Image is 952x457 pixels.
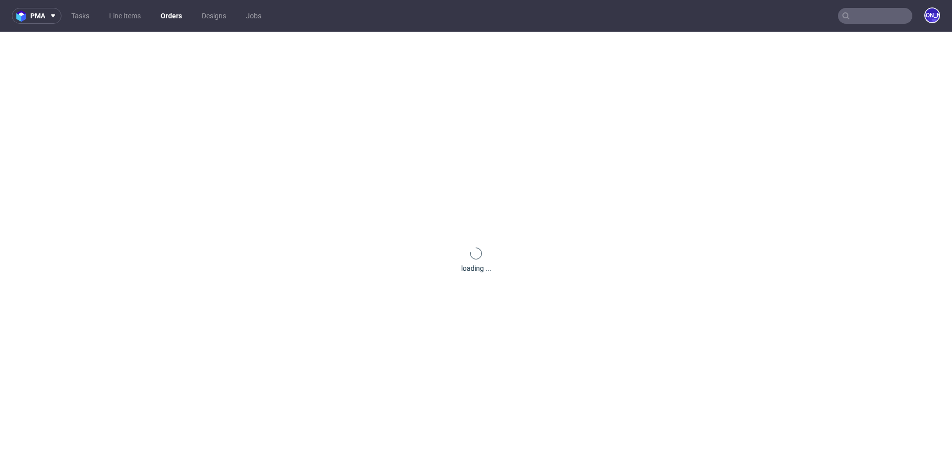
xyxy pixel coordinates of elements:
figcaption: [PERSON_NAME] [925,8,939,22]
a: Designs [196,8,232,24]
a: Orders [155,8,188,24]
a: Line Items [103,8,147,24]
div: loading ... [461,263,491,273]
a: Tasks [65,8,95,24]
a: Jobs [240,8,267,24]
img: logo [16,10,30,22]
button: pma [12,8,61,24]
span: pma [30,12,45,19]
